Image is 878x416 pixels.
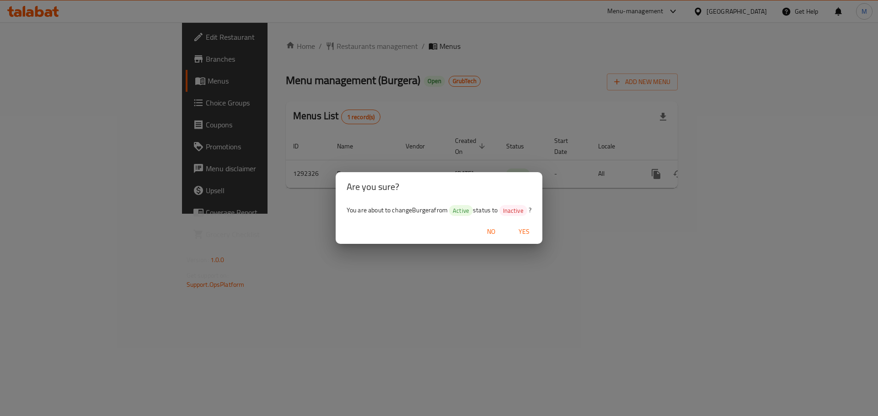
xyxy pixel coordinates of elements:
span: Inactive [499,206,527,215]
button: No [476,223,506,240]
span: You are about to change Burgera from status to ? [347,204,531,216]
span: Yes [513,226,535,237]
h2: Are you sure? [347,179,531,194]
div: Active [449,205,473,216]
span: No [480,226,502,237]
span: Active [449,206,473,215]
button: Yes [509,223,539,240]
div: Inactive [499,205,527,216]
